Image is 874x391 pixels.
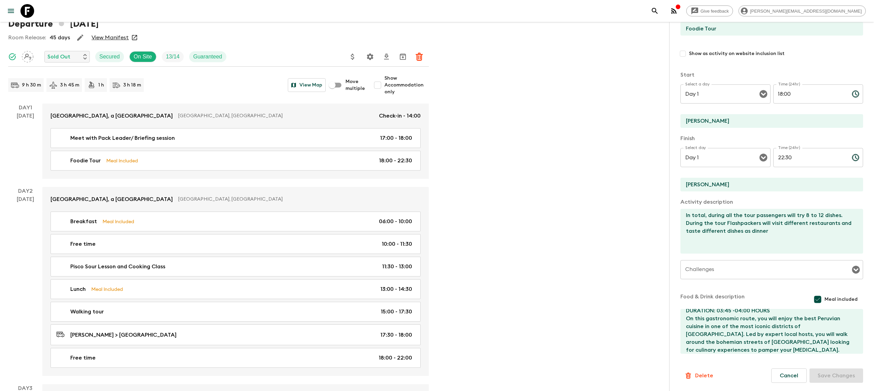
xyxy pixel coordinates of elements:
[384,75,429,95] span: Show Accommodation only
[680,293,745,306] p: Food & Drink description
[193,53,222,61] p: Guaranteed
[759,153,768,162] button: Open
[680,178,858,191] input: End Location (leave blank if same as Start)
[648,4,662,18] button: search adventures
[51,112,173,120] p: [GEOGRAPHIC_DATA], a [GEOGRAPHIC_DATA]
[51,348,421,368] a: Free time18:00 - 22:00
[70,217,97,226] p: Breakfast
[4,4,18,18] button: menu
[738,5,866,16] div: [PERSON_NAME][EMAIL_ADDRESS][DOMAIN_NAME]
[380,50,393,64] button: Download CSV
[51,324,421,345] a: [PERSON_NAME] > [GEOGRAPHIC_DATA]17:30 - 18:00
[51,302,421,322] a: Walking tour15:00 - 17:30
[412,50,426,64] button: Delete
[396,50,410,64] button: Archive (Completed, Cancelled or Unsynced Departures only)
[178,196,415,203] p: [GEOGRAPHIC_DATA], [GEOGRAPHIC_DATA]
[778,81,800,87] label: Time (24hr)
[70,157,101,165] p: Foodie Tour
[685,81,709,87] label: Select a day
[680,134,863,143] p: Finish
[849,87,862,101] button: Choose time, selected time is 6:00 PM
[380,285,412,293] p: 13:00 - 14:30
[134,53,152,61] p: On Site
[680,309,858,354] textarea: Welcome to [GEOGRAPHIC_DATA]! Upon arrival, you will be assisted at the airport. The Tour Leader ...
[380,134,412,142] p: 17:00 - 18:00
[8,104,42,112] p: Day 1
[70,331,177,339] p: [PERSON_NAME] > [GEOGRAPHIC_DATA]
[680,209,858,254] textarea: In total, during all the tour passengers will try 8 to 12 dishes. During the tour Flashpackers wi...
[849,151,862,164] button: Choose time, selected time is 10:30 PM
[47,53,70,61] p: Sold Out
[379,354,412,362] p: 18:00 - 22:00
[680,369,717,382] button: Delete
[379,157,412,165] p: 18:00 - 22:30
[346,50,360,64] button: Update Price, Early Bird Discount and Costs
[70,308,104,316] p: Walking tour
[91,34,129,41] a: View Manifest
[70,354,96,362] p: Free time
[102,218,134,225] p: Meal Included
[380,331,412,339] p: 17:30 - 18:00
[778,145,800,151] label: Time (24hr)
[60,82,79,89] p: 3 h 45 m
[695,372,713,380] p: Delete
[697,9,733,14] span: Give feedback
[773,148,846,167] input: hh:mm
[346,78,365,92] span: Move multiple
[771,368,807,383] button: Cancel
[91,285,123,293] p: Meal Included
[824,296,858,303] span: Meal included
[381,308,412,316] p: 15:00 - 17:30
[51,128,421,148] a: Meet with Pack Leader/ Briefing session17:00 - 18:00
[382,262,412,271] p: 11:30 - 13:00
[178,112,373,119] p: [GEOGRAPHIC_DATA], [GEOGRAPHIC_DATA]
[379,112,421,120] p: Check-in - 14:00
[759,89,768,99] button: Open
[680,198,863,206] p: Activity description
[686,5,733,16] a: Give feedback
[70,240,96,248] p: Free time
[379,217,412,226] p: 06:00 - 10:00
[680,22,858,36] input: E.g Hozuagawa boat tour
[17,195,34,376] div: [DATE]
[51,279,421,299] a: LunchMeal Included13:00 - 14:30
[51,195,173,203] p: [GEOGRAPHIC_DATA], a [GEOGRAPHIC_DATA]
[51,151,421,171] a: Foodie TourMeal Included18:00 - 22:30
[70,285,86,293] p: Lunch
[685,145,706,151] label: Select day
[363,50,377,64] button: Settings
[22,53,33,58] span: Assign pack leader
[8,187,42,195] p: Day 2
[166,53,180,61] p: 13 / 14
[689,50,785,57] span: Show as activity on website inclusion list
[8,33,46,42] p: Room Release:
[8,53,16,61] svg: Synced Successfully
[98,82,104,89] p: 1 h
[162,51,184,62] div: Trip Fill
[22,82,41,89] p: 9 h 30 m
[42,187,429,212] a: [GEOGRAPHIC_DATA], a [GEOGRAPHIC_DATA][GEOGRAPHIC_DATA], [GEOGRAPHIC_DATA]
[129,51,156,62] div: On Site
[95,51,124,62] div: Secured
[106,157,138,164] p: Meal Included
[51,257,421,277] a: Pisco Sour Lesson and Cooking Class11:30 - 13:00
[70,262,165,271] p: Pisco Sour Lesson and Cooking Class
[70,134,175,142] p: Meet with Pack Leader/ Briefing session
[99,53,120,61] p: Secured
[51,234,421,254] a: Free time10:00 - 11:30
[680,71,863,79] p: Start
[851,265,861,274] button: Open
[382,240,412,248] p: 10:00 - 11:30
[746,9,865,14] span: [PERSON_NAME][EMAIL_ADDRESS][DOMAIN_NAME]
[42,104,429,128] a: [GEOGRAPHIC_DATA], a [GEOGRAPHIC_DATA][GEOGRAPHIC_DATA], [GEOGRAPHIC_DATA]Check-in - 14:00
[123,82,141,89] p: 3 h 18 m
[8,17,99,31] h1: Departure [DATE]
[51,212,421,231] a: BreakfastMeal Included06:00 - 10:00
[288,78,326,92] button: View Map
[50,33,70,42] p: 45 days
[17,112,34,179] div: [DATE]
[680,114,858,128] input: Start Location
[773,84,846,104] input: hh:mm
